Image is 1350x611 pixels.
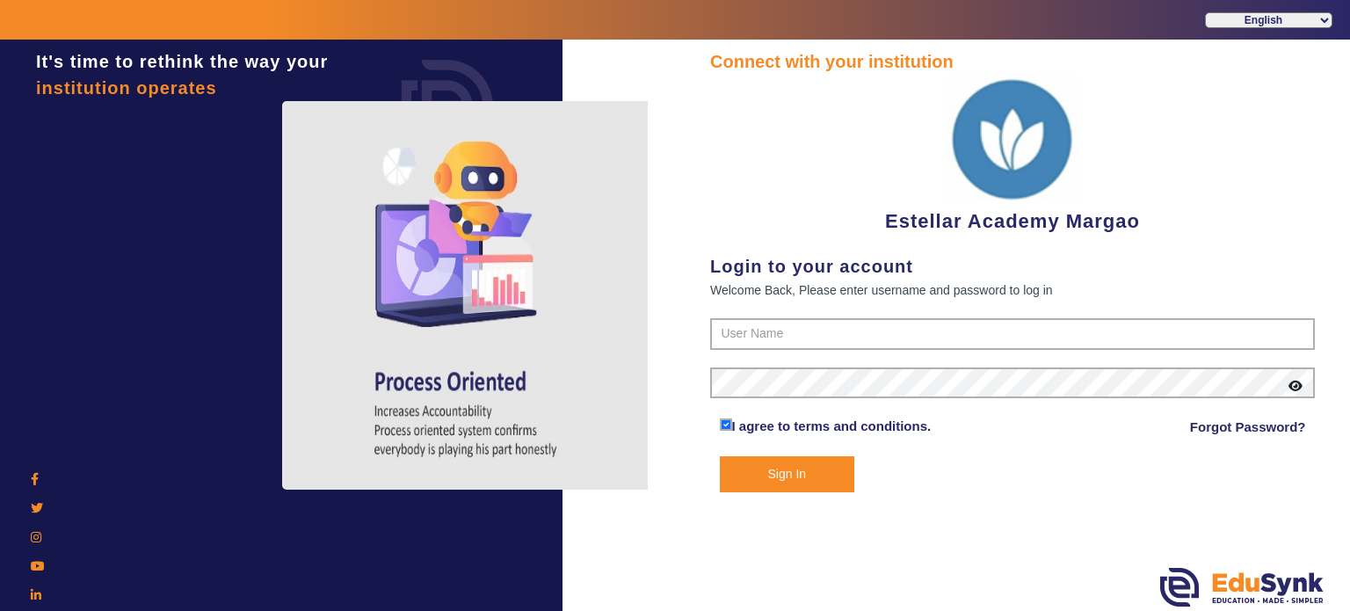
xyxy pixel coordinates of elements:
[710,253,1315,280] div: Login to your account
[710,318,1315,350] input: User Name
[732,418,932,433] a: I agree to terms and conditions.
[36,52,328,71] span: It's time to rethink the way your
[947,75,1078,207] img: 9de4b96d-4f0f-4284-a0e8-458556a90a09
[710,280,1315,301] div: Welcome Back, Please enter username and password to log in
[282,101,651,490] img: login4.png
[710,48,1315,75] div: Connect with your institution
[36,78,217,98] span: institution operates
[710,75,1315,236] div: Estellar Academy Margao
[720,456,855,492] button: Sign In
[1160,568,1324,607] img: edusynk.png
[381,40,513,171] img: login.png
[1190,417,1306,438] a: Forgot Password?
